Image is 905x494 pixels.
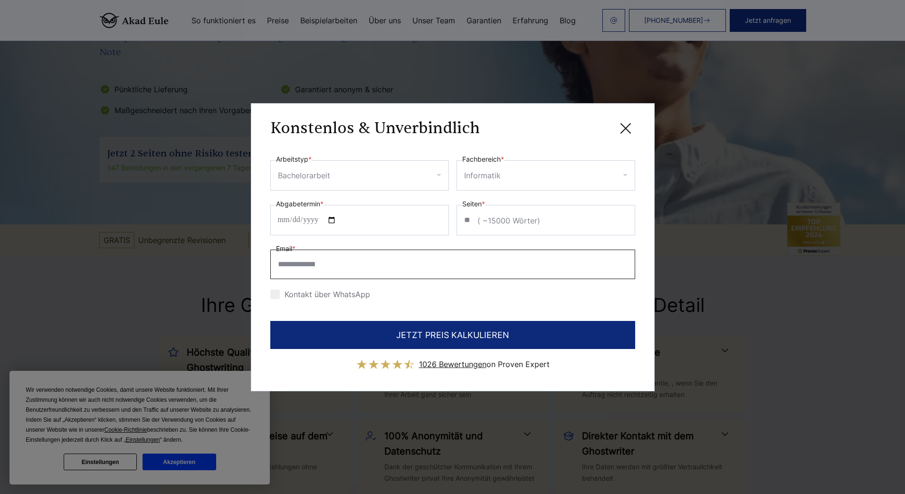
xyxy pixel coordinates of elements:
[276,154,312,165] label: Arbeitstyp
[278,168,330,183] div: Bachelorarbeit
[419,359,486,369] span: 1026 Bewertungen
[462,198,485,210] label: Seiten
[419,357,550,372] div: on Proven Expert
[462,154,504,165] label: Fachbereich
[276,198,324,210] label: Abgabetermin
[270,290,370,299] label: Kontakt über WhatsApp
[464,168,501,183] div: Informatik
[270,321,635,349] button: JETZT PREIS KALKULIEREN
[276,243,295,254] label: Email
[270,119,480,138] h3: Konstenlos & Unverbindlich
